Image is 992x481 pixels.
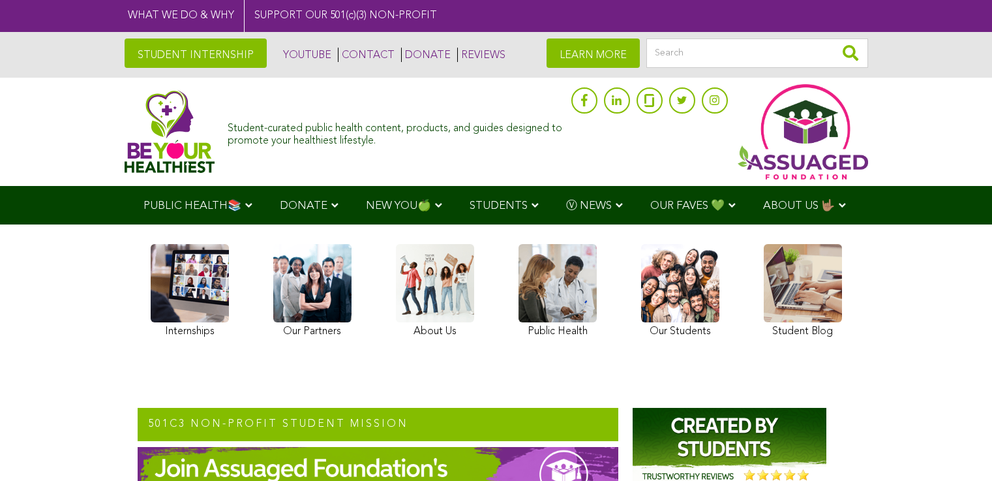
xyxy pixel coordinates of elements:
[280,48,331,62] a: YOUTUBE
[470,200,528,211] span: STUDENTS
[125,90,215,173] img: Assuaged
[738,84,868,179] img: Assuaged App
[566,200,612,211] span: Ⓥ NEWS
[143,200,241,211] span: PUBLIC HEALTH📚
[125,186,868,225] div: Navigation Menu
[927,418,992,481] iframe: Chat Widget
[763,200,835,211] span: ABOUT US 🤟🏽
[401,48,451,62] a: DONATE
[644,94,654,107] img: glassdoor
[125,39,267,68] a: STUDENT INTERNSHIP
[457,48,505,62] a: REVIEWS
[338,48,395,62] a: CONTACT
[280,200,327,211] span: DONATE
[646,39,868,68] input: Search
[228,116,564,147] div: Student-curated public health content, products, and guides designed to promote your healthiest l...
[650,200,725,211] span: OUR FAVES 💚
[138,408,618,442] h2: 501c3 NON-PROFIT STUDENT MISSION
[366,200,431,211] span: NEW YOU🍏
[547,39,640,68] a: LEARN MORE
